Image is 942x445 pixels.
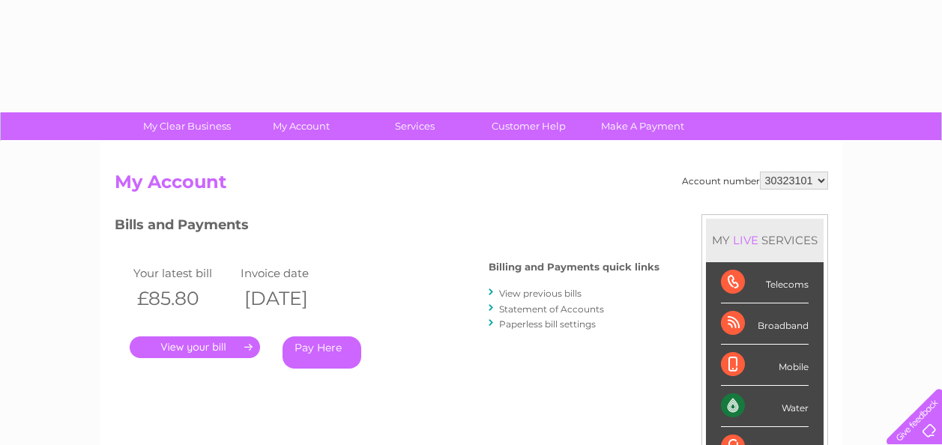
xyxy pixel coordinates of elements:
a: My Account [239,112,363,140]
a: . [130,336,260,358]
th: [DATE] [237,283,345,314]
a: Make A Payment [581,112,704,140]
a: My Clear Business [125,112,249,140]
div: MY SERVICES [706,219,824,261]
div: Account number [682,172,828,190]
a: Services [353,112,477,140]
a: Customer Help [467,112,591,140]
div: LIVE [730,233,761,247]
h2: My Account [115,172,828,200]
div: Mobile [721,345,809,386]
th: £85.80 [130,283,238,314]
h4: Billing and Payments quick links [489,261,659,273]
td: Your latest bill [130,263,238,283]
div: Telecoms [721,262,809,303]
div: Water [721,386,809,427]
div: Broadband [721,303,809,345]
a: Paperless bill settings [499,318,596,330]
a: View previous bills [499,288,582,299]
a: Statement of Accounts [499,303,604,315]
a: Pay Here [283,336,361,369]
td: Invoice date [237,263,345,283]
h3: Bills and Payments [115,214,659,240]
